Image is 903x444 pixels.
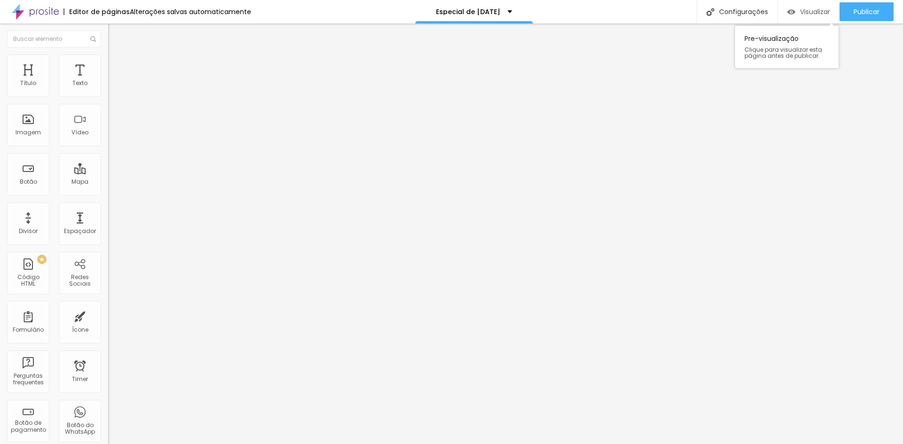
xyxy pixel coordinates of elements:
[745,47,829,59] span: Clique para visualizar esta página antes de publicar.
[787,8,795,16] img: view-1.svg
[436,8,500,15] p: Especial de [DATE]
[800,8,830,16] span: Visualizar
[9,274,47,288] div: Código HTML
[130,8,251,15] div: Alterações salvas automaticamente
[735,26,839,68] div: Pre-visualização
[72,327,88,333] div: Ícone
[9,420,47,433] div: Botão de pagamento
[63,8,130,15] div: Editor de páginas
[90,36,96,42] img: Icone
[13,327,44,333] div: Formulário
[16,129,41,136] div: Imagem
[20,80,36,86] div: Título
[778,2,840,21] button: Visualizar
[7,31,101,47] input: Buscar elemento
[72,80,87,86] div: Texto
[108,23,903,444] iframe: Editor
[71,129,88,136] div: Vídeo
[72,376,88,382] div: Timer
[61,274,98,288] div: Redes Sociais
[854,8,879,16] span: Publicar
[706,8,714,16] img: Icone
[9,373,47,386] div: Perguntas frequentes
[61,422,98,436] div: Botão do WhatsApp
[840,2,894,21] button: Publicar
[20,179,37,185] div: Botão
[71,179,88,185] div: Mapa
[19,228,38,234] div: Divisor
[64,228,96,234] div: Espaçador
